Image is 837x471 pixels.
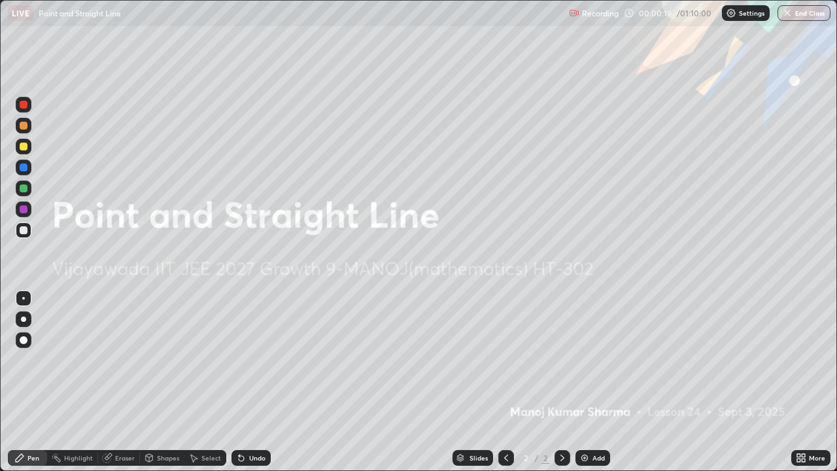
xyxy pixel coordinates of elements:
p: LIVE [12,8,29,18]
div: Eraser [115,455,135,461]
img: recording.375f2c34.svg [569,8,579,18]
div: Pen [27,455,39,461]
div: 2 [541,452,549,464]
p: Settings [739,10,764,16]
button: End Class [777,5,830,21]
img: end-class-cross [782,8,793,18]
div: 2 [519,454,532,462]
div: Undo [249,455,265,461]
div: Shapes [157,455,179,461]
div: Slides [470,455,488,461]
img: add-slide-button [579,453,590,463]
div: / [535,454,539,462]
div: More [809,455,825,461]
div: Select [201,455,221,461]
p: Recording [582,9,619,18]
p: Point and Straight Line [39,8,121,18]
img: class-settings-icons [726,8,736,18]
div: Highlight [64,455,93,461]
div: Add [592,455,605,461]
